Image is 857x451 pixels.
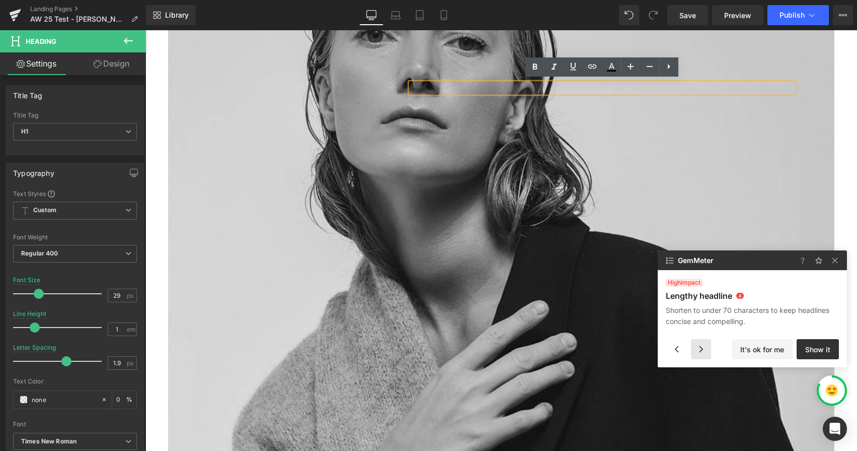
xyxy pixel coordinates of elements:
div: Text Styles [13,189,137,198]
button: Show it [797,339,839,359]
div: Font [13,421,137,428]
span: px [127,292,135,299]
a: Desktop [359,5,383,25]
a: Tablet [408,5,432,25]
i: Times New Roman [21,437,76,446]
div: Line Height [13,310,46,317]
input: Color [32,394,96,405]
div: Title Tag [13,112,137,119]
span: GemMeter [678,256,714,265]
img: emoji-four.svg [826,384,838,397]
span: Library [165,11,189,20]
p: Lengthy headline [666,291,732,301]
img: view-all-icon.b3b5518d.svg [664,254,676,267]
button: It's ok for me [732,339,793,359]
span: Publish [780,11,805,19]
button: More [833,5,853,25]
a: New Library [146,5,196,25]
p: Shorten to under 70 characters to keep headlines concise and compelling. [666,305,839,327]
div: Title Tag [13,86,43,100]
button: Publish [767,5,829,25]
span: impact [666,279,703,287]
a: Design [75,52,148,75]
b: Regular 400 [21,249,58,257]
span: AW 25 Test - [PERSON_NAME] [30,15,127,23]
button: Redo [643,5,663,25]
a: Preview [712,5,763,25]
img: close-icon.9c17502d.svg [829,254,841,267]
div: Letter Spacing [13,344,56,351]
span: Save [679,10,696,21]
a: Laptop [383,5,408,25]
span: Preview [724,10,751,21]
span: high [668,279,681,286]
b: H1 [21,127,28,135]
span: 4 [736,293,744,299]
b: Custom [33,206,56,215]
span: px [127,360,135,366]
div: Typography [13,163,54,177]
div: % [112,391,136,409]
a: Mobile [432,5,456,25]
div: Font Size [13,277,41,284]
img: feedback-icon.f409a22e.svg [813,254,825,267]
div: Font Weight [13,234,137,241]
span: em [127,326,135,333]
span: Heading [26,37,56,45]
img: faq-icon.827d6ecb.svg [797,254,809,267]
div: Open Intercom Messenger [823,417,847,441]
a: Landing Pages [30,5,146,13]
div: Text Color [13,378,137,385]
button: Undo [619,5,639,25]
